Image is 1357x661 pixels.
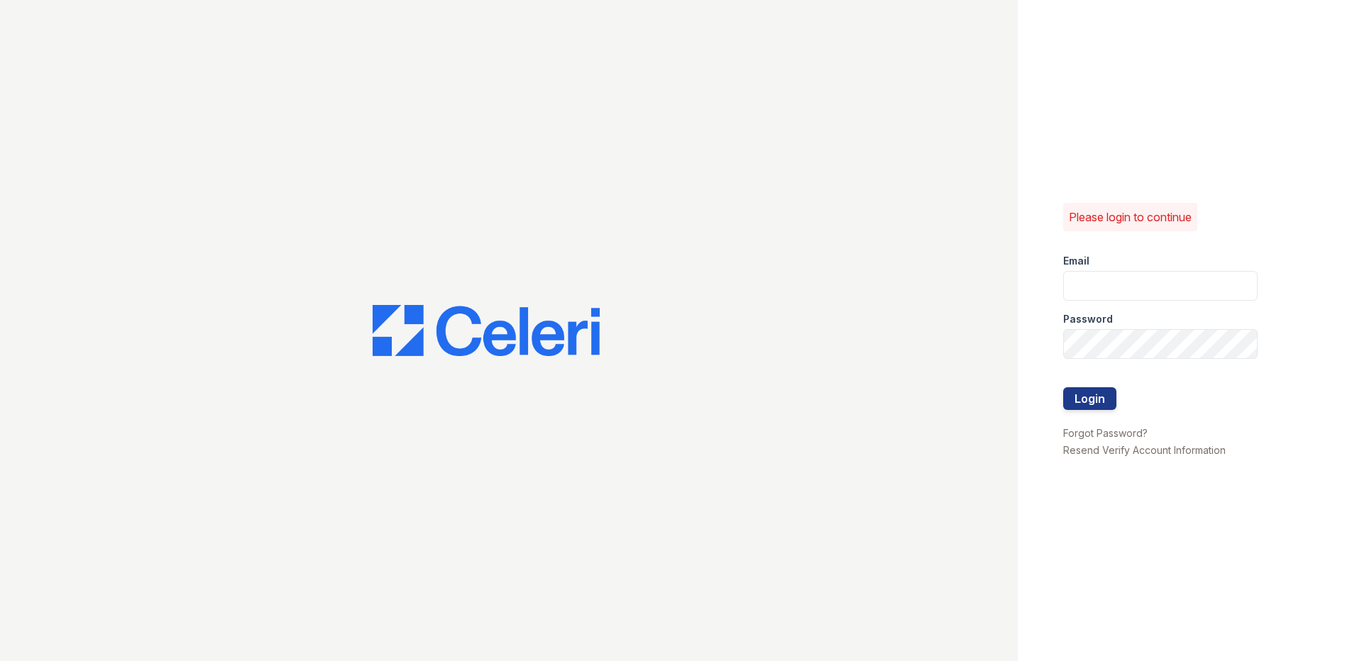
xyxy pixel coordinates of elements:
button: Login [1063,387,1116,410]
label: Email [1063,254,1089,268]
img: CE_Logo_Blue-a8612792a0a2168367f1c8372b55b34899dd931a85d93a1a3d3e32e68fde9ad4.png [373,305,600,356]
label: Password [1063,312,1113,326]
a: Forgot Password? [1063,427,1148,439]
a: Resend Verify Account Information [1063,444,1226,456]
p: Please login to continue [1069,209,1192,226]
